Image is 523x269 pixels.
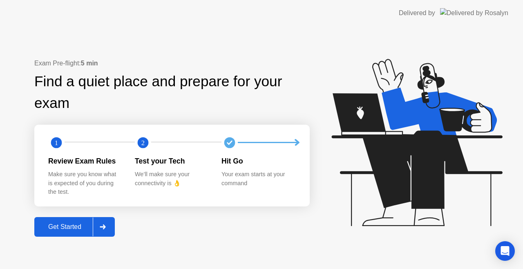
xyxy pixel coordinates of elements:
[81,60,98,67] b: 5 min
[135,156,208,166] div: Test your Tech
[440,8,508,18] img: Delivered by Rosalyn
[34,71,310,114] div: Find a quiet place and prepare for your exam
[37,223,93,231] div: Get Started
[48,170,122,197] div: Make sure you know what is expected of you during the test.
[495,241,515,261] div: Open Intercom Messenger
[399,8,435,18] div: Delivered by
[221,170,295,188] div: Your exam starts at your command
[55,139,58,146] text: 1
[34,217,115,237] button: Get Started
[48,156,122,166] div: Review Exam Rules
[221,156,295,166] div: Hit Go
[141,139,145,146] text: 2
[135,170,208,188] div: We’ll make sure your connectivity is 👌
[34,58,310,68] div: Exam Pre-flight:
